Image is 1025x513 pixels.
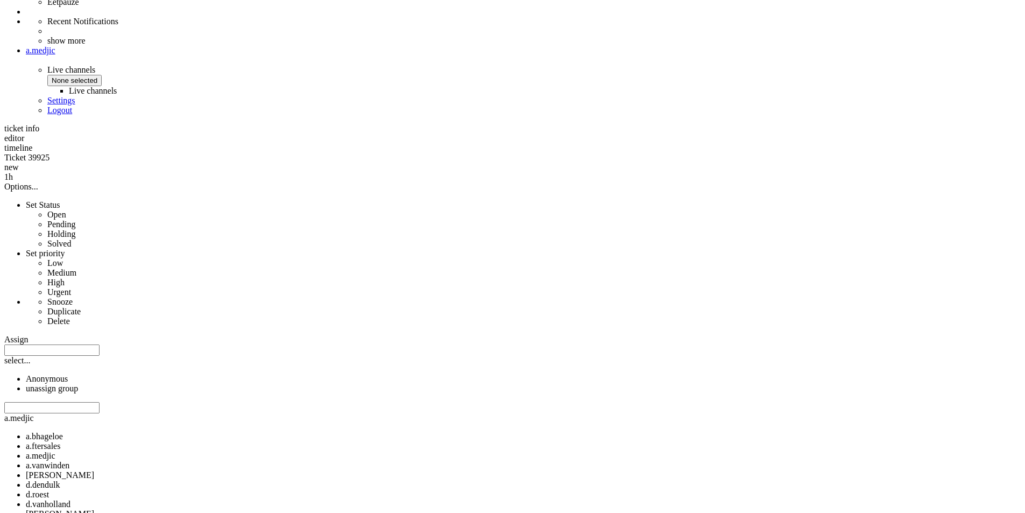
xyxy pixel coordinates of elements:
li: Solved [47,239,1021,249]
li: d.roest [26,490,1021,500]
span: Low [47,258,63,268]
ul: Set priority [26,258,1021,297]
a: Settings [47,96,75,105]
span: Medium [47,268,76,277]
li: d.vanholland [26,500,1021,509]
li: Set priority [26,249,1021,297]
li: Holding [47,229,1021,239]
span: Solved [47,239,71,248]
li: a.medjic [26,451,1021,461]
div: Assign Group [4,345,1021,393]
span: Holding [47,229,75,238]
span: Set priority [26,249,65,258]
li: unassign group [26,384,1021,393]
li: Low [47,258,1021,268]
div: select... [4,356,1021,366]
div: ticket info [4,124,1021,133]
li: Urgent [47,287,1021,297]
li: Open [47,210,1021,220]
li: a.ftersales [26,441,1021,451]
span: a.medjic [26,451,55,460]
li: a.bhageloe [26,432,1021,441]
div: 1h [4,172,1021,182]
span: d.roest [26,490,49,499]
span: Urgent [47,287,71,297]
span: Anonymous [26,374,68,383]
ul: Set Status [26,210,1021,249]
li: a.vanwinden [26,461,1021,470]
li: Delete [47,317,1021,326]
span: [PERSON_NAME] [26,470,94,480]
li: Snooze [47,297,1021,307]
a: show more [47,36,86,45]
li: d.dendulk [26,480,1021,490]
label: Live channels [69,86,117,95]
span: d.dendulk [26,480,60,489]
span: High [47,278,65,287]
span: d.vanholland [26,500,70,509]
li: Pending [47,220,1021,229]
span: Duplicate [47,307,81,316]
div: Ticket 39925 [4,153,1021,163]
span: Snooze [47,297,73,306]
div: timeline [4,143,1021,153]
span: Live channels [47,65,1021,96]
span: a.medjic [4,413,34,423]
li: Set Status [26,200,1021,249]
body: Rich Text Area. Press ALT-0 for help. [4,4,157,47]
span: Pending [47,220,75,229]
span: None selected [52,76,97,85]
a: a.medjic [26,46,1021,55]
span: Delete [47,317,70,326]
li: High [47,278,1021,287]
div: Options... [4,182,1021,192]
span: a.bhageloe [26,432,63,441]
a: Logout [47,106,72,115]
li: Medium [47,268,1021,278]
div: editor [4,133,1021,143]
li: b.roberts [26,470,1021,480]
span: unassign group [26,384,78,393]
span: Set Status [26,200,60,209]
li: Duplicate [47,307,1021,317]
div: Assign [4,335,1021,345]
span: Open [47,210,66,219]
li: Anonymous [26,374,1021,384]
li: Recent Notifications [47,17,1021,26]
button: None selected [47,75,102,86]
span: a.vanwinden [26,461,69,470]
span: a.ftersales [26,441,60,451]
div: new [4,163,1021,172]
